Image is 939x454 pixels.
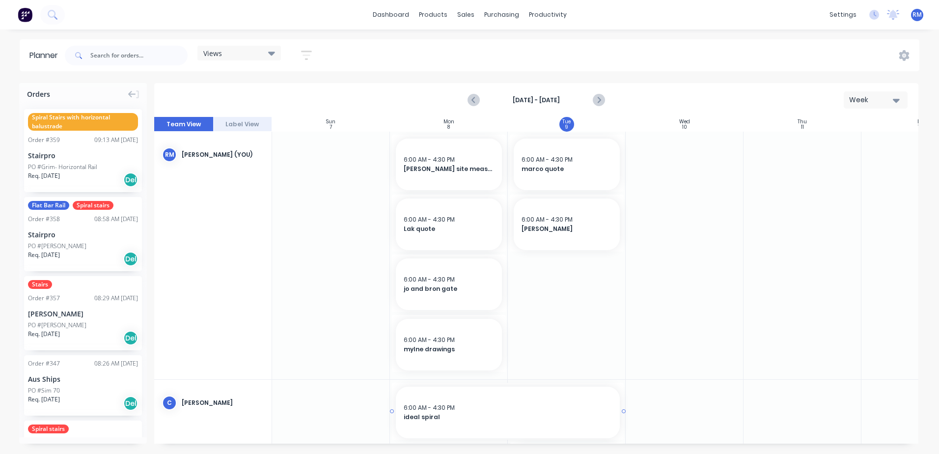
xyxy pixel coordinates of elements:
span: 6:00 AM - 4:30 PM [522,215,573,224]
span: Req. [DATE] [28,251,60,259]
div: [PERSON_NAME] [28,309,138,319]
div: Mon [443,119,454,125]
span: marco quote [522,165,612,173]
input: Search for orders... [90,46,188,65]
div: productivity [524,7,572,22]
button: Label View [213,117,272,132]
div: RM [162,147,177,162]
div: Tue [562,119,571,125]
div: Order # 357 [28,294,60,303]
div: 10 [682,125,687,130]
div: PO #[PERSON_NAME] [28,321,86,330]
span: Req. [DATE] [28,395,60,404]
div: Del [123,252,138,266]
span: Views [203,48,222,58]
span: mylne drawings [404,345,494,354]
div: 11 [801,125,804,130]
span: Req. [DATE] [28,330,60,339]
span: Spiral Stairs with horizontal balustrade [28,113,138,131]
div: Del [123,172,138,187]
span: jo and bron gate [404,284,494,293]
strong: [DATE] - [DATE] [487,96,585,105]
div: Fri [917,119,923,125]
div: Thu [798,119,807,125]
span: ideal spiral [404,413,612,422]
div: [PERSON_NAME] [182,398,264,407]
span: 6:00 AM - 4:30 PM [404,155,455,164]
span: Lak quote [404,225,494,233]
div: 09:13 AM [DATE] [94,136,138,144]
div: PO #Sim 70 [28,386,60,395]
span: [PERSON_NAME] site measure [404,165,494,173]
div: Order # 358 [28,215,60,224]
div: 9 [565,125,568,130]
div: purchasing [479,7,524,22]
div: 08:26 AM [DATE] [94,359,138,368]
div: sales [452,7,479,22]
a: dashboard [368,7,414,22]
div: Stairpro [28,150,138,161]
div: Stairpro [28,229,138,240]
div: 8 [447,125,450,130]
img: Factory [18,7,32,22]
div: Order # 347 [28,359,60,368]
div: 08:29 AM [DATE] [94,294,138,303]
button: Week [844,91,908,109]
span: 6:00 AM - 4:30 PM [404,336,455,344]
div: PO #[PERSON_NAME] [28,242,86,251]
span: 6:00 AM - 4:30 PM [404,403,455,412]
div: Planner [29,50,63,61]
span: Spiral stairs [28,425,69,433]
span: RM [912,10,922,19]
span: Flat Bar Rail [28,201,69,210]
div: Wed [679,119,690,125]
span: 6:00 AM - 4:30 PM [404,275,455,284]
div: PO #Grim- Horizontal Rail [28,163,97,171]
div: 12 [918,125,922,130]
div: [PERSON_NAME] (You) [182,150,264,159]
div: Sun [326,119,335,125]
span: 6:00 AM - 4:30 PM [522,155,573,164]
span: [PERSON_NAME] [522,225,612,233]
span: 6:00 AM - 4:30 PM [404,215,455,224]
div: settings [825,7,861,22]
div: Del [123,396,138,411]
div: C [162,396,177,410]
span: Stairs [28,280,52,289]
div: Del [123,331,138,345]
span: Orders [27,89,50,99]
div: products [414,7,452,22]
div: 08:58 AM [DATE] [94,215,138,224]
div: Order # 359 [28,136,60,144]
span: Spiral stairs [73,201,113,210]
button: Team View [154,117,213,132]
div: Aus Ships [28,374,138,384]
div: 7 [330,125,332,130]
span: Req. [DATE] [28,171,60,180]
div: Week [849,95,894,105]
